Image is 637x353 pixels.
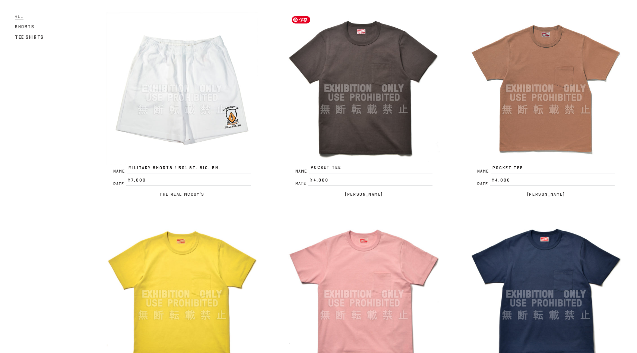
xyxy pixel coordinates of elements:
[15,24,35,29] span: Shorts
[288,190,440,199] p: [PERSON_NAME]
[15,33,44,42] a: Tee Shirts
[106,12,258,165] img: MILITARY SHORTS / 501 st. SIG. BN.
[15,22,35,31] a: Shorts
[15,12,23,21] a: All
[490,177,615,186] span: ¥4,800
[295,182,308,186] span: Rate
[106,12,258,199] a: MILITARY SHORTS / 501 st. SIG. BN. NameMILITARY SHORTS / 501 st. SIG. BN. Rate¥7,800 The Real McC...
[477,169,491,173] span: Name
[126,177,251,186] span: ¥7,800
[15,35,44,40] span: Tee Shirts
[308,177,433,186] span: ¥4,800
[106,190,258,199] p: The Real McCoy's
[295,169,309,173] span: Name
[15,14,23,19] span: All
[288,12,440,199] a: POCKET TEE NamePOCKET TEE Rate¥4,800 [PERSON_NAME]
[288,12,440,164] img: POCKET TEE
[477,182,490,186] span: Rate
[470,12,622,199] a: POCKET TEE NamePOCKET TEE Rate¥4,800 [PERSON_NAME]
[127,165,251,174] span: MILITARY SHORTS / 501 st. SIG. BN.
[113,182,126,186] span: Rate
[292,16,310,23] span: 保存
[470,12,622,165] img: POCKET TEE
[491,165,615,174] span: POCKET TEE
[470,190,622,199] p: [PERSON_NAME]
[309,164,433,173] span: POCKET TEE
[113,169,127,173] span: Name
